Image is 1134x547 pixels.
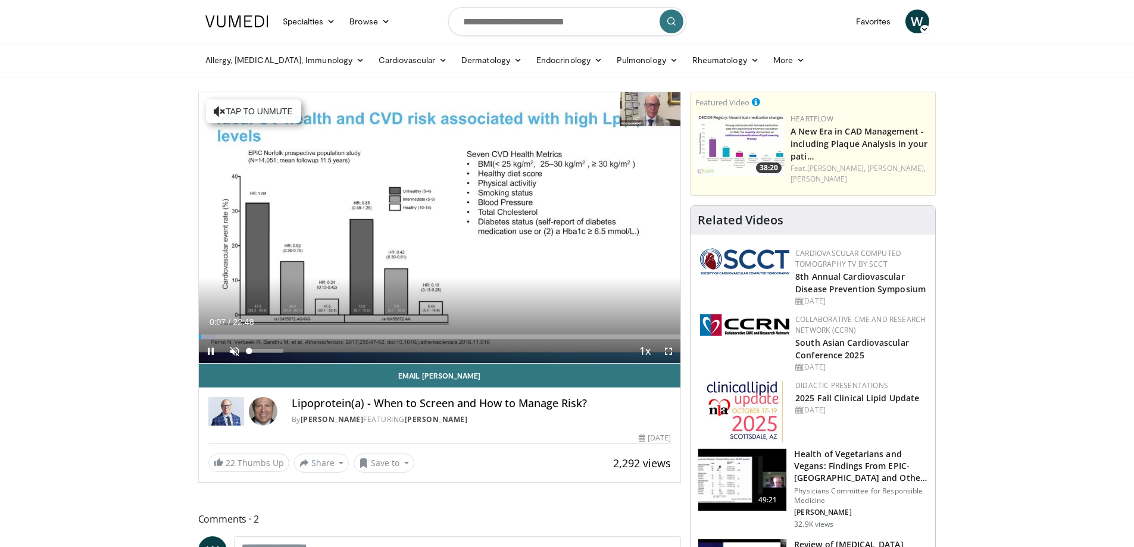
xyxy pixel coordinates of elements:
[613,456,671,470] span: 2,292 views
[754,494,782,506] span: 49:21
[695,97,749,108] small: Featured Video
[301,414,364,424] a: [PERSON_NAME]
[210,317,226,327] span: 0:07
[199,339,223,363] button: Pause
[791,114,833,124] a: Heartflow
[292,397,671,410] h4: Lipoprotein(a) - When to Screen and How to Manage Risk?
[657,339,680,363] button: Fullscreen
[698,448,928,529] a: 49:21 Health of Vegetarians and Vegans: Findings From EPIC-[GEOGRAPHIC_DATA] and Othe… Physicians...
[756,162,782,173] span: 38:20
[791,163,930,185] div: Feat.
[229,317,231,327] span: /
[199,92,681,364] video-js: Video Player
[794,486,928,505] p: Physicians Committee for Responsible Medicine
[795,271,926,295] a: 8th Annual Cardiovascular Disease Prevention Symposium
[794,448,928,484] h3: Health of Vegetarians and Vegans: Findings From EPIC-[GEOGRAPHIC_DATA] and Othe…
[791,126,927,162] a: A New Era in CAD Management - including Plaque Analysis in your pati…
[208,454,289,472] a: 22 Thumbs Up
[223,339,246,363] button: Unmute
[633,339,657,363] button: Playback Rate
[794,508,928,517] p: [PERSON_NAME]
[276,10,343,33] a: Specialties
[610,48,685,72] a: Pulmonology
[294,454,349,473] button: Share
[249,397,277,426] img: Avatar
[529,48,610,72] a: Endocrinology
[795,405,926,415] div: [DATE]
[371,48,454,72] a: Cardiovascular
[198,48,372,72] a: Allergy, [MEDICAL_DATA], Immunology
[795,380,926,391] div: Didactic Presentations
[905,10,929,33] a: W
[199,364,681,387] a: Email [PERSON_NAME]
[795,392,919,404] a: 2025 Fall Clinical Lipid Update
[698,449,786,511] img: 606f2b51-b844-428b-aa21-8c0c72d5a896.150x105_q85_crop-smart_upscale.jpg
[205,15,268,27] img: VuMedi Logo
[226,457,235,468] span: 22
[795,248,901,269] a: Cardiovascular Computed Tomography TV by SCCT
[454,48,529,72] a: Dermatology
[292,414,671,425] div: By FEATURING
[199,335,681,339] div: Progress Bar
[695,114,785,176] a: 38:20
[342,10,397,33] a: Browse
[448,7,686,36] input: Search topics, interventions
[795,296,926,307] div: [DATE]
[695,114,785,176] img: 738d0e2d-290f-4d89-8861-908fb8b721dc.150x105_q85_crop-smart_upscale.jpg
[807,163,866,173] a: [PERSON_NAME],
[849,10,898,33] a: Favorites
[700,314,789,336] img: a04ee3ba-8487-4636-b0fb-5e8d268f3737.png.150x105_q85_autocrop_double_scale_upscale_version-0.2.png
[206,99,301,123] button: Tap to unmute
[249,349,283,353] div: Volume Level
[639,433,671,443] div: [DATE]
[707,380,783,443] img: d65bce67-f81a-47c5-b47d-7b8806b59ca8.jpg.150x105_q85_autocrop_double_scale_upscale_version-0.2.jpg
[766,48,812,72] a: More
[794,520,833,529] p: 32.9K views
[198,511,682,527] span: Comments 2
[354,454,414,473] button: Save to
[795,337,909,361] a: South Asian Cardiovascular Conference 2025
[867,163,926,173] a: [PERSON_NAME],
[795,362,926,373] div: [DATE]
[405,414,468,424] a: [PERSON_NAME]
[795,314,926,335] a: Collaborative CME and Research Network (CCRN)
[685,48,766,72] a: Rheumatology
[791,174,847,184] a: [PERSON_NAME]
[233,317,254,327] span: 22:48
[208,397,244,426] img: Dr. Robert S. Rosenson
[700,248,789,274] img: 51a70120-4f25-49cc-93a4-67582377e75f.png.150x105_q85_autocrop_double_scale_upscale_version-0.2.png
[698,213,783,227] h4: Related Videos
